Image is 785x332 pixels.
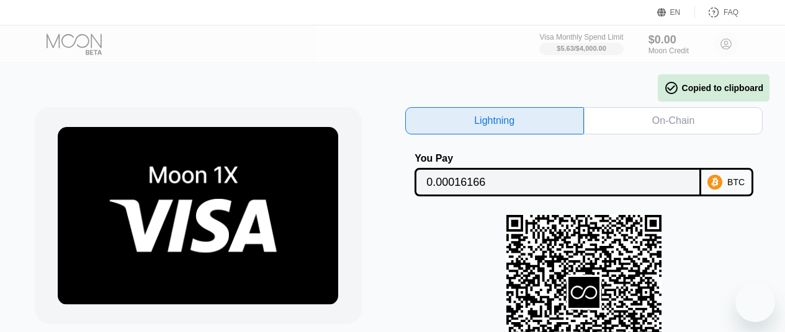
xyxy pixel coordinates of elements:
div: On-Chain [584,107,763,134]
div: You PayBTC [405,153,763,196]
div: Visa Monthly Spend Limit [539,33,623,41]
div: Lightning [405,107,584,134]
div: BTC [727,177,745,187]
iframe: Button to launch messaging window, conversation in progress [735,282,775,322]
span:  [664,81,679,95]
div: Visa Monthly Spend Limit$5.63/$4,000.00 [539,33,623,55]
div: Copied to clipboard [664,81,763,95]
div: $5.63 / $4,000.00 [557,45,606,52]
div: Lightning [474,115,514,127]
div: You Pay [415,153,701,164]
div: EN [670,8,681,17]
div: EN [657,6,695,19]
div: On-Chain [652,115,694,127]
div: FAQ [724,8,738,17]
div: FAQ [695,6,738,19]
